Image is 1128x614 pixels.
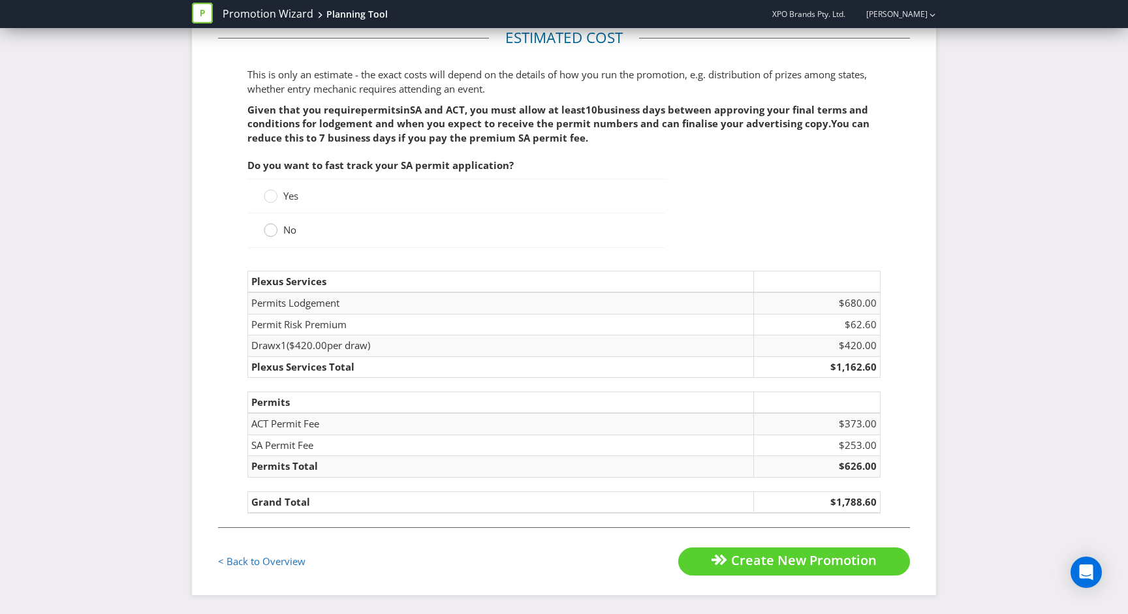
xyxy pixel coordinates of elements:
[731,551,877,569] span: Create New Promotion
[754,413,881,435] td: $373.00
[283,223,296,236] span: No
[247,159,514,172] span: Do you want to fast track your SA permit application?
[248,413,754,435] td: ACT Permit Fee
[248,435,754,455] td: SA Permit Fee
[327,339,370,352] span: per draw)
[772,8,845,20] span: XPO Brands Pty. Ltd.
[465,103,586,116] span: , you must allow at least
[754,456,881,477] td: $626.00
[754,491,881,513] td: $1,788.60
[248,356,754,377] td: Plexus Services Total
[218,555,305,568] a: < Back to Overview
[248,271,754,292] td: Plexus Services
[251,339,275,352] span: Draw
[247,68,881,96] p: This is only an estimate - the exact costs will depend on the details of how you run the promotio...
[678,547,910,576] button: Create New Promotion
[853,8,928,20] a: [PERSON_NAME]
[283,189,298,202] span: Yes
[754,314,881,335] td: $62.60
[248,456,754,477] td: Permits Total
[326,8,388,21] div: Planning Tool
[1071,557,1102,588] div: Open Intercom Messenger
[248,491,754,513] td: Grand Total
[754,356,881,377] td: $1,162.60
[754,435,881,455] td: $253.00
[361,103,400,116] span: permits
[247,103,361,116] span: Given that you require
[754,292,881,314] td: $680.00
[400,103,410,116] span: in
[223,7,313,22] a: Promotion Wizard
[281,339,287,352] span: 1
[248,314,754,335] td: Permit Risk Premium
[287,339,289,352] span: (
[289,339,327,352] span: $420.00
[247,117,869,144] span: You can reduce this to 7 business days if you pay the premium SA permit fee.
[410,103,465,116] span: SA and ACT
[586,103,597,116] span: 10
[248,391,754,413] td: Permits
[754,335,881,356] td: $420.00
[247,103,868,130] span: business days between approving your final terms and conditions for lodgement and when you expect...
[275,339,281,352] span: x
[248,292,754,314] td: Permits Lodgement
